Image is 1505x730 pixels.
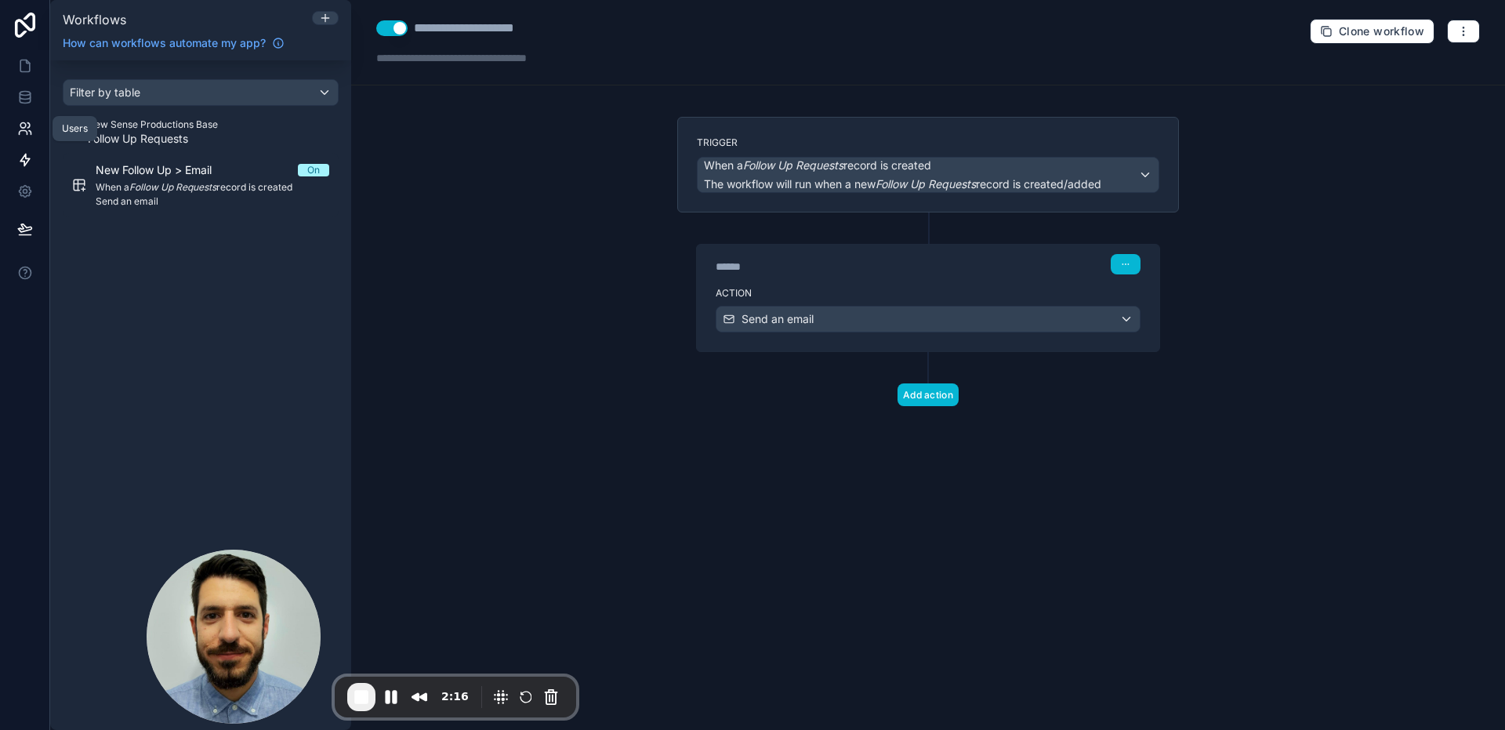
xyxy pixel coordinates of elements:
em: Follow Up Requests [876,177,976,191]
a: How can workflows automate my app? [56,35,291,51]
button: Send an email [716,306,1141,332]
button: Add action [898,383,959,406]
div: Users [62,122,88,135]
span: The workflow will run when a new record is created/added [704,177,1101,191]
button: When aFollow Up Requestsrecord is createdThe workflow will run when a newFollow Up Requestsrecord... [697,157,1159,193]
span: Workflows [63,12,126,27]
label: Action [716,287,1141,300]
button: Clone workflow [1310,19,1434,44]
em: Follow Up Requests [743,158,843,172]
label: Trigger [697,136,1159,149]
span: How can workflows automate my app? [63,35,266,51]
span: When a record is created [704,158,931,173]
span: Send an email [742,311,814,327]
span: Clone workflow [1339,24,1424,38]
